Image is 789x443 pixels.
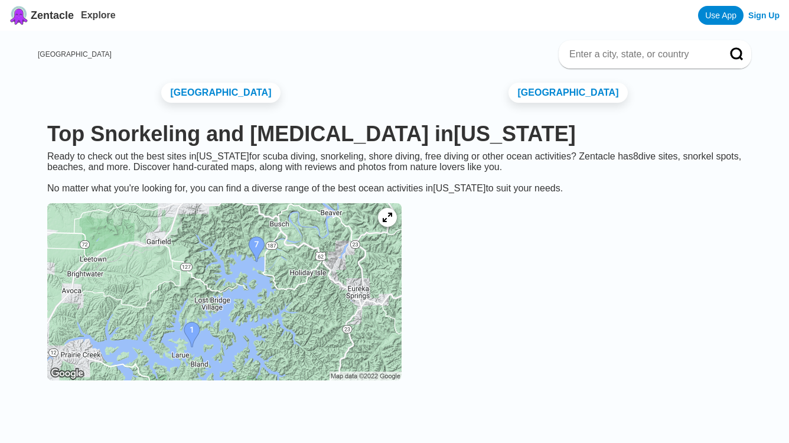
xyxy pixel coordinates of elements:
a: Zentacle logoZentacle [9,6,74,25]
img: Zentacle logo [9,6,28,25]
a: Sign Up [748,11,780,20]
a: Explore [81,10,116,20]
a: Use App [698,6,744,25]
div: Ready to check out the best sites in [US_STATE] for scuba diving, snorkeling, shore diving, free ... [38,151,751,194]
img: Arkansas dive site map [47,203,402,380]
h1: Top Snorkeling and [MEDICAL_DATA] in [US_STATE] [47,122,742,146]
a: [GEOGRAPHIC_DATA] [161,83,281,103]
span: Zentacle [31,9,74,22]
input: Enter a city, state, or country [568,48,713,60]
a: Arkansas dive site map [38,194,411,392]
a: [GEOGRAPHIC_DATA] [38,50,112,58]
a: [GEOGRAPHIC_DATA] [508,83,628,103]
